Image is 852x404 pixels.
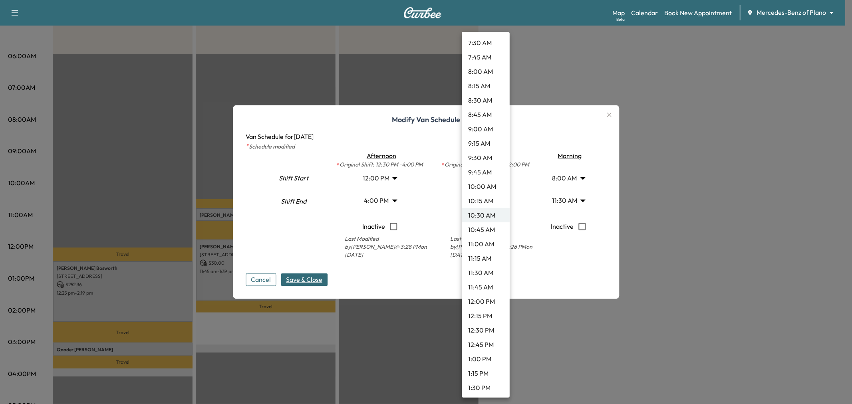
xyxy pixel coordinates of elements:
li: 12:15 PM [462,309,510,323]
li: 9:00 AM [462,122,510,136]
li: 8:45 AM [462,107,510,122]
li: 8:00 AM [462,64,510,79]
li: 8:30 AM [462,93,510,107]
li: 7:45 AM [462,50,510,64]
li: 10:15 AM [462,194,510,208]
li: 9:45 AM [462,165,510,179]
li: 9:30 AM [462,151,510,165]
li: 12:30 PM [462,323,510,337]
li: 9:15 AM [462,136,510,151]
li: 12:45 PM [462,337,510,352]
li: 11:45 AM [462,280,510,294]
li: 12:00 PM [462,294,510,309]
li: 8:15 AM [462,79,510,93]
li: 1:30 PM [462,380,510,395]
li: 7:30 AM [462,36,510,50]
li: 11:00 AM [462,237,510,251]
li: 1:15 PM [462,366,510,380]
li: 10:00 AM [462,179,510,194]
li: 10:30 AM [462,208,510,222]
li: 11:30 AM [462,265,510,280]
li: 1:00 PM [462,352,510,366]
li: 11:15 AM [462,251,510,265]
li: 10:45 AM [462,222,510,237]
